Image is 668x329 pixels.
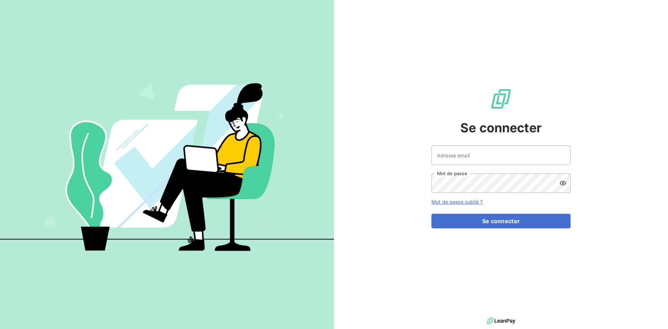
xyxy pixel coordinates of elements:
[460,118,542,137] span: Se connecter
[490,88,512,110] img: Logo LeanPay
[431,146,571,165] input: placeholder
[487,316,515,326] img: logo
[431,199,483,205] a: Mot de passe oublié ?
[431,214,571,228] button: Se connecter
